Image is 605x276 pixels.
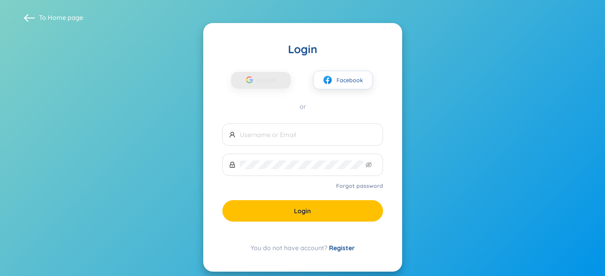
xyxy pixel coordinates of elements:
input: Username or Email [240,130,376,139]
span: Login [294,207,311,215]
span: Facebook [337,76,363,85]
button: Login [222,200,383,222]
div: or [222,102,383,111]
a: Home page [48,14,83,21]
button: facebookFacebook [313,71,373,89]
img: facebook [323,75,333,85]
span: To [39,13,83,22]
span: user [229,131,235,138]
div: Login [222,42,383,56]
div: You do not have account? [222,243,383,253]
a: Register [329,244,355,252]
span: Google [257,72,280,89]
button: Google [231,72,291,89]
span: lock [229,162,235,168]
a: Forgot password [336,182,383,190]
span: eye-invisible [366,162,372,168]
